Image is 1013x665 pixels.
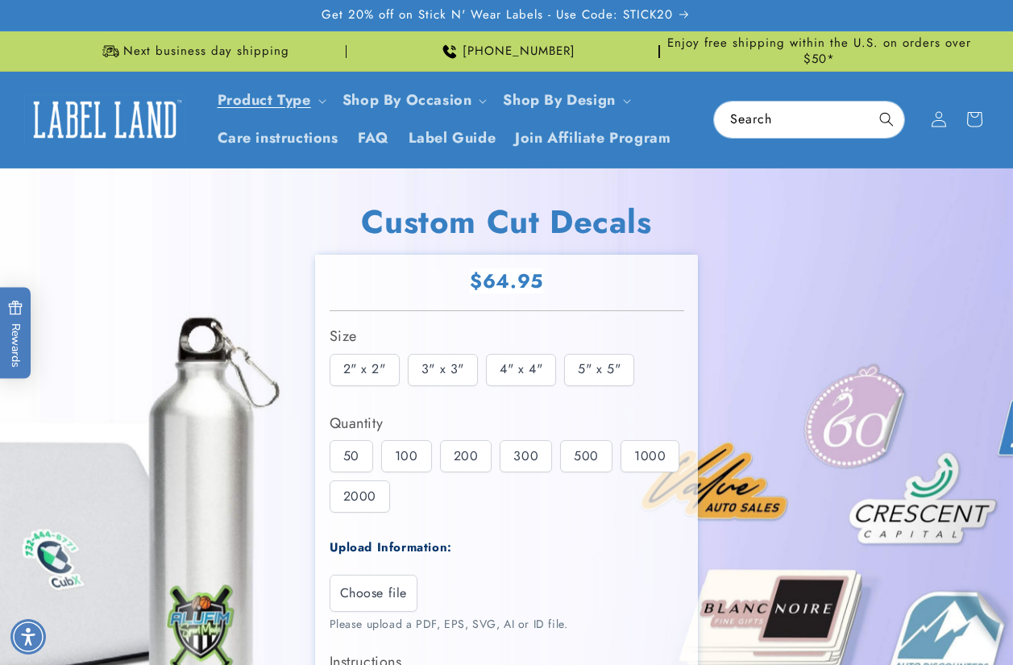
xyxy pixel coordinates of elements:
span: Get 20% off on Stick N' Wear Labels - Use Code: STICK20 [322,7,673,23]
div: Announcement [666,31,973,71]
summary: Shop By Occasion [333,81,494,119]
button: Search [869,102,904,137]
a: Shop By Design [503,89,615,110]
a: Label Guide [399,119,506,157]
span: Choose file [340,584,408,603]
a: FAQ [348,119,399,157]
div: 5" x 5" [564,354,634,386]
label: Upload Information: [330,538,452,556]
div: 100 [381,440,432,472]
div: 1000 [621,440,679,472]
div: 2000 [330,480,390,513]
summary: Shop By Design [493,81,637,119]
span: Rewards [8,300,23,367]
span: Next business day shipping [123,44,289,60]
span: FAQ [358,129,389,148]
a: Label Land [19,89,192,151]
div: 300 [500,440,552,472]
span: Label Guide [409,129,496,148]
span: Care instructions [218,129,338,148]
div: Announcement [40,31,347,71]
span: $64.95 [470,268,543,293]
span: [PHONE_NUMBER] [463,44,575,60]
span: Join Affiliate Program [515,129,670,148]
div: 4" x 4" [486,354,556,386]
a: Join Affiliate Program [505,119,680,157]
div: Please upload a PDF, EPS, SVG, AI or ID file. [330,616,684,633]
iframe: Gorgias live chat messenger [852,596,997,649]
div: Quantity [330,410,684,436]
a: Product Type [218,89,311,110]
div: 200 [440,440,492,472]
div: Size [330,323,684,349]
a: Care instructions [208,119,348,157]
div: Announcement [353,31,659,71]
div: 500 [560,440,612,472]
span: Enjoy free shipping within the U.S. on orders over $50* [666,35,973,67]
h1: Custom Cut Decals [315,201,698,243]
span: Shop By Occasion [343,91,472,110]
div: 3" x 3" [408,354,478,386]
div: 2" x 2" [330,354,400,386]
div: Accessibility Menu [10,619,46,655]
summary: Product Type [208,81,333,119]
div: 50 [330,440,373,472]
img: Label Land [24,94,185,144]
